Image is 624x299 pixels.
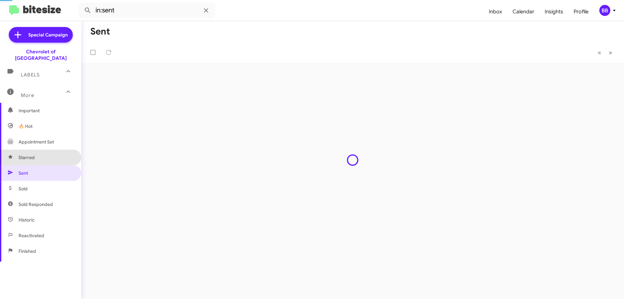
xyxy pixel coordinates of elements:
[28,32,68,38] span: Special Campaign
[9,27,73,43] a: Special Campaign
[484,2,507,21] a: Inbox
[19,185,28,192] span: Sold
[79,3,215,18] input: Search
[594,46,605,59] button: Previous
[598,48,601,57] span: «
[19,154,35,161] span: Starred
[21,92,34,98] span: More
[539,2,568,21] a: Insights
[19,232,44,239] span: Reactivated
[594,5,617,16] button: BB
[19,248,36,254] span: Finished
[507,2,539,21] a: Calendar
[19,170,28,176] span: Sent
[19,139,54,145] span: Appointment Set
[21,72,40,78] span: Labels
[605,46,616,59] button: Next
[19,107,74,114] span: Important
[568,2,594,21] a: Profile
[19,123,32,129] span: 🔥 Hot
[19,201,53,208] span: Sold Responded
[19,217,35,223] span: Historic
[90,26,110,37] h1: Sent
[599,5,610,16] div: BB
[609,48,612,57] span: »
[594,46,616,59] nav: Page navigation example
